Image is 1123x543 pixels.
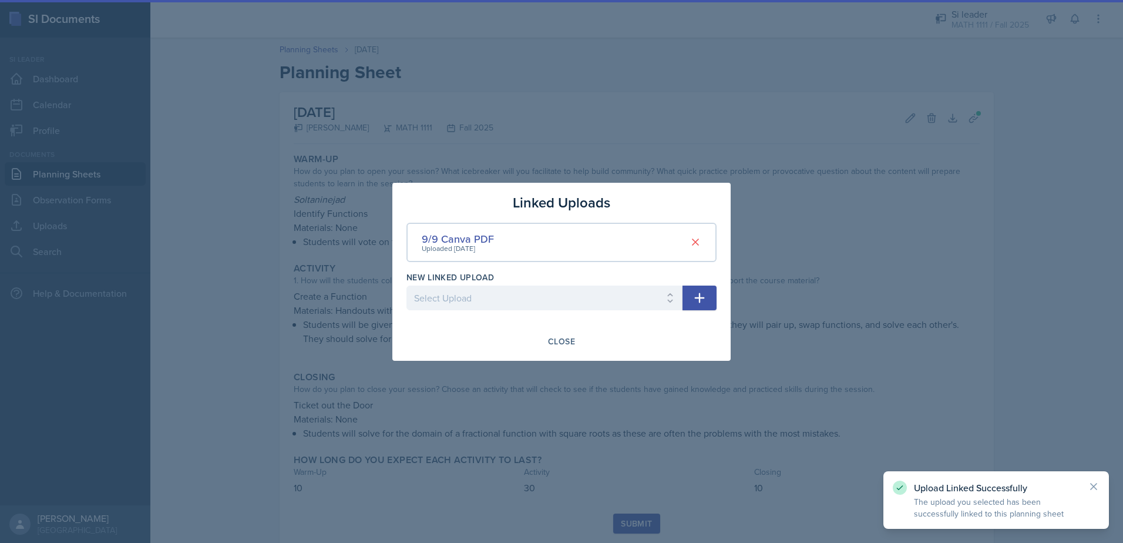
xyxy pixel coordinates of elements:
div: 9/9 Canva PDF [422,231,494,247]
h3: Linked Uploads [513,192,610,213]
p: Upload Linked Successfully [914,482,1078,494]
p: The upload you selected has been successfully linked to this planning sheet [914,496,1078,519]
div: Uploaded [DATE] [422,243,494,254]
button: Close [540,331,583,351]
label: New Linked Upload [406,271,494,283]
div: Close [548,337,575,346]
